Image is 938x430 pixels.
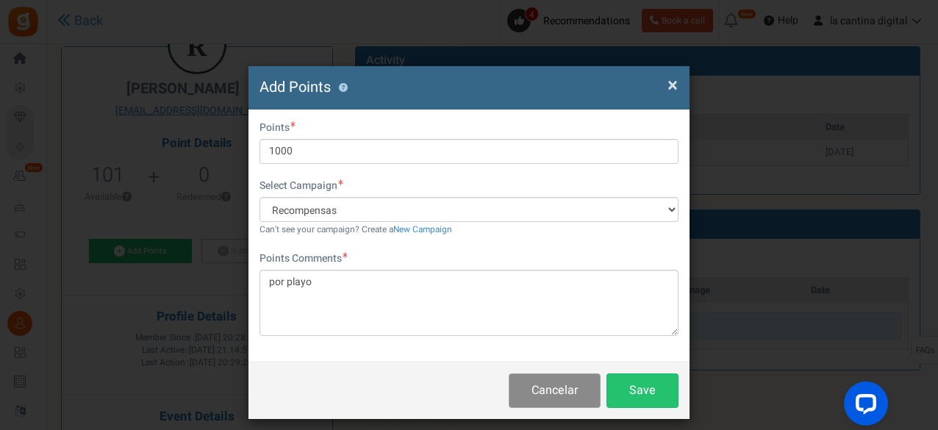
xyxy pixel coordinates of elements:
span: Add Points [259,76,331,98]
label: Points Comments [259,251,348,266]
small: Can't see your campaign? Create a [259,223,452,236]
a: New Campaign [393,223,452,236]
button: Save [606,373,679,408]
button: Cancelar [509,373,601,408]
label: Points [259,121,296,135]
span: × [667,71,678,99]
button: ? [338,83,348,93]
label: Select Campaign [259,179,343,193]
